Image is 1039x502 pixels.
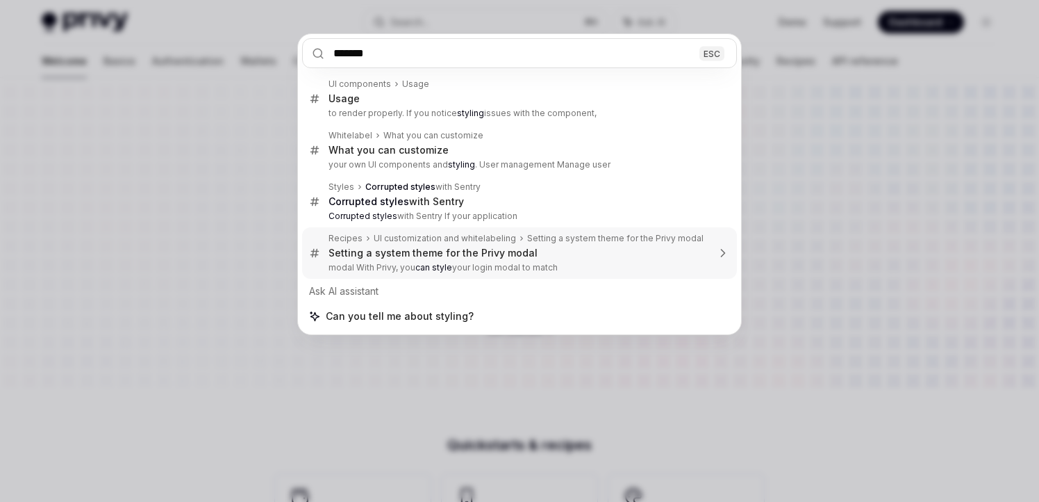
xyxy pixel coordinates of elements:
[374,233,516,244] div: UI customization and whitelabeling
[329,195,464,208] div: with Sentry
[365,181,435,192] b: Corrupted styles
[302,279,737,304] div: Ask AI assistant
[329,181,354,193] div: Styles
[527,233,704,244] div: Setting a system theme for the Privy modal
[329,92,360,105] div: Usage
[699,46,724,60] div: ESC
[457,108,484,118] b: styling
[329,108,708,119] p: to render properly. If you notice issues with the component,
[365,181,481,193] div: with Sentry
[329,233,363,244] div: Recipes
[415,262,452,273] b: can style
[329,195,409,207] b: Corrupted styles
[383,130,483,141] div: What you can customize
[329,79,391,90] div: UI components
[326,309,474,323] span: Can you tell me about styling?
[329,211,397,221] b: Corrupted styles
[448,159,475,170] b: styling
[402,79,429,90] div: Usage
[329,130,372,141] div: Whitelabel
[329,262,708,273] p: modal With Privy, you your login modal to match
[329,144,449,156] div: What you can customize
[329,211,708,222] p: with Sentry If your application
[329,159,708,170] p: your own UI components and . User management Manage user
[329,247,538,259] div: Setting a system theme for the Privy modal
